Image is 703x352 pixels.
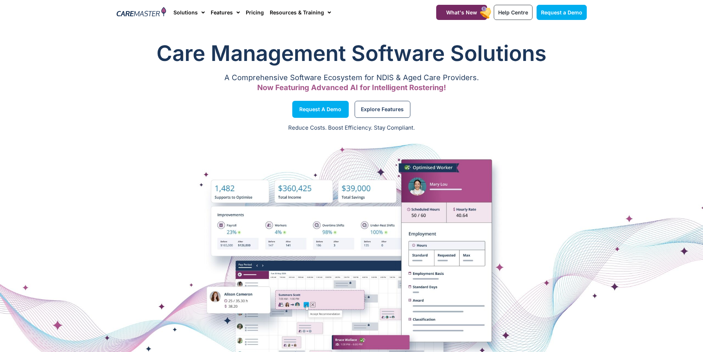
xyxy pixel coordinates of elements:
p: A Comprehensive Software Ecosystem for NDIS & Aged Care Providers. [117,75,587,80]
span: What's New [446,9,477,16]
a: Explore Features [355,101,410,118]
span: Help Centre [498,9,528,16]
a: What's New [436,5,487,20]
a: Request a Demo [292,101,349,118]
span: Request a Demo [299,107,341,111]
h1: Care Management Software Solutions [117,38,587,68]
img: CareMaster Logo [117,7,166,18]
a: Request a Demo [537,5,587,20]
p: Reduce Costs. Boost Efficiency. Stay Compliant. [4,124,699,132]
span: Request a Demo [541,9,582,16]
a: Help Centre [494,5,533,20]
span: Now Featuring Advanced AI for Intelligent Rostering! [257,83,446,92]
span: Explore Features [361,107,404,111]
